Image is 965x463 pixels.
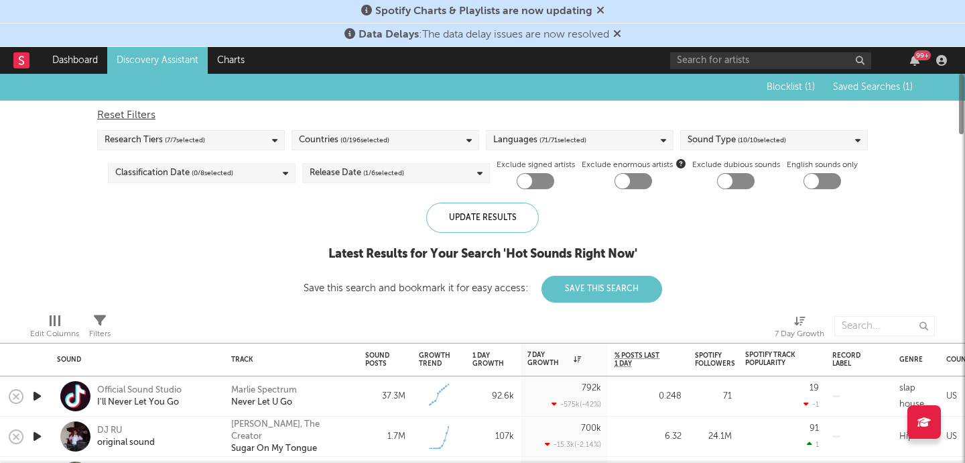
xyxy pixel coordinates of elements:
a: DJ RUoriginal sound [97,425,155,449]
span: ( 1 ) [903,83,913,92]
span: Spotify Charts & Playlists are now updating [375,6,592,17]
span: % Posts Last 1 Day [615,352,661,368]
div: Languages [493,132,586,148]
button: Save This Search [541,276,662,303]
span: Blocklist [767,83,815,92]
div: Record Label [832,352,866,368]
div: 792k [582,384,601,393]
span: ( 71 / 71 selected) [539,132,586,148]
div: 19 [810,384,819,393]
span: Dismiss [613,30,621,40]
a: Marlie Spectrum [231,384,297,397]
div: 1 Day Growth [472,352,504,368]
div: Sound Type [688,132,786,148]
input: Search for artists [670,52,871,69]
div: Genre [899,356,923,364]
button: 99+ [910,55,919,66]
button: Saved Searches (1) [829,82,913,93]
div: 7 Day Growth [775,309,824,348]
div: DJ RU [97,425,155,437]
span: Saved Searches [833,83,913,92]
div: I'll Never Let You Go [97,397,182,409]
div: 99 + [914,50,931,60]
span: ( 1 ) [805,83,815,92]
div: 1 [807,440,819,449]
input: Search... [834,316,935,336]
div: Official Sound Studio [97,384,182,397]
div: -575k ( -42 % ) [552,400,601,409]
div: Filters [89,326,111,342]
div: Growth Trend [419,352,452,368]
div: Classification Date [115,165,233,181]
div: Update Results [426,203,539,233]
div: 37.3M [365,389,405,405]
a: [PERSON_NAME], The Creator [231,419,352,443]
span: ( 10 / 10 selected) [738,132,786,148]
div: 91 [810,424,819,433]
div: 92.6k [472,389,514,405]
span: Dismiss [596,6,604,17]
div: 6.32 [615,429,682,445]
a: Never Let U Go [231,397,292,409]
span: ( 1 / 6 selected) [363,165,404,181]
div: Reset Filters [97,107,868,123]
span: ( 0 / 8 selected) [192,165,233,181]
div: 700k [581,424,601,433]
label: Exclude dubious sounds [692,157,780,173]
div: Hip-Hop/Rap [899,429,933,445]
div: Save this search and bookmark it for easy access: [304,283,662,293]
label: English sounds only [787,157,858,173]
div: Release Date [310,165,404,181]
span: : The data delay issues are now resolved [359,30,609,40]
div: 24.1M [695,429,732,445]
div: -1 [803,400,819,409]
div: Latest Results for Your Search ' Hot Sounds Right Now ' [304,246,662,262]
div: Sound Posts [365,352,389,368]
div: Edit Columns [30,326,79,342]
div: 107k [472,429,514,445]
div: 0.248 [615,389,682,405]
div: original sound [97,437,155,449]
div: US [946,429,957,445]
div: Sound [57,356,211,364]
a: Discovery Assistant [107,47,208,74]
a: Official Sound StudioI'll Never Let You Go [97,384,182,409]
button: Exclude enormous artists [676,157,686,170]
span: ( 7 / 7 selected) [165,132,205,148]
label: Exclude signed artists [497,157,575,173]
div: 1.7M [365,429,405,445]
div: 7 Day Growth [775,326,824,342]
div: Countries [299,132,389,148]
div: slap house [899,380,933,413]
div: -15.3k ( -2.14 % ) [545,440,601,449]
div: Spotify Track Popularity [745,351,799,367]
div: Filters [89,309,111,348]
div: Track [231,356,345,364]
span: ( 0 / 196 selected) [340,132,389,148]
a: Charts [208,47,254,74]
div: Spotify Followers [695,352,735,368]
span: Data Delays [359,30,419,40]
div: Edit Columns [30,309,79,348]
div: US [946,389,957,405]
div: Research Tiers [105,132,205,148]
a: Sugar On My Tongue [231,443,317,455]
div: 71 [695,389,732,405]
div: 7 Day Growth [527,351,581,367]
a: Dashboard [43,47,107,74]
span: Exclude enormous artists [582,157,686,173]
